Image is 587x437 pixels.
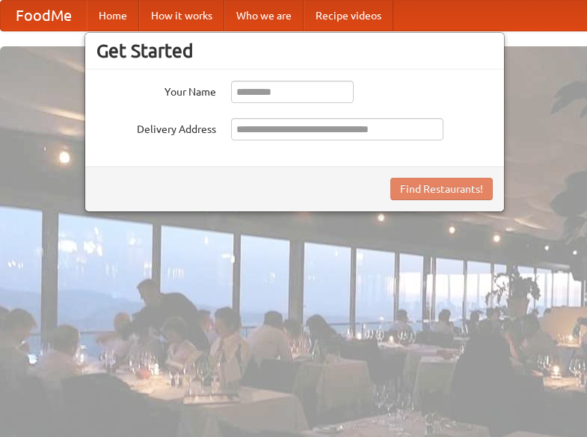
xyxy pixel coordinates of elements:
[390,178,493,200] button: Find Restaurants!
[1,1,87,31] a: FoodMe
[224,1,304,31] a: Who we are
[96,81,216,99] label: Your Name
[96,40,493,62] h3: Get Started
[139,1,224,31] a: How it works
[304,1,393,31] a: Recipe videos
[87,1,139,31] a: Home
[96,118,216,137] label: Delivery Address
